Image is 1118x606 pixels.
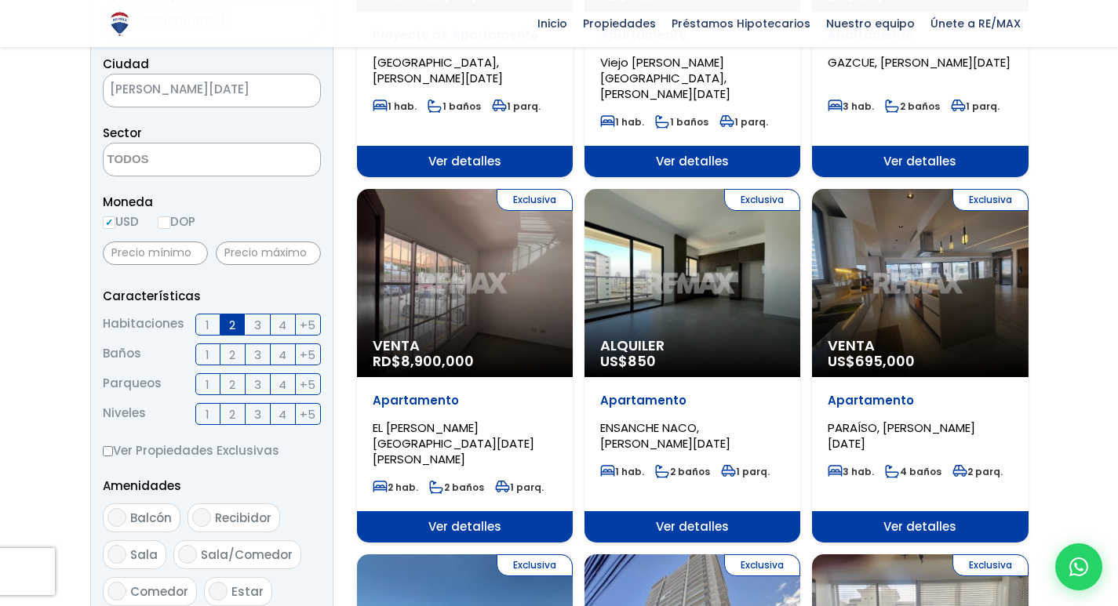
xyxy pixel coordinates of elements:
button: Remove all items [281,78,304,103]
span: 2 [229,345,235,365]
span: SANTO DOMINGO DE GUZMÁN [103,74,321,107]
span: Recibidor [215,510,271,526]
span: 2 baños [885,100,940,113]
span: 4 [279,315,286,335]
span: 4 [279,405,286,424]
span: 850 [628,351,656,371]
span: 2 [229,375,235,394]
span: 3 hab. [828,100,874,113]
span: 3 [254,405,261,424]
span: × [297,84,304,98]
span: Exclusiva [724,189,800,211]
input: Comedor [107,582,126,601]
span: Únete a RE/MAX [923,12,1029,35]
span: +5 [300,315,315,335]
p: Características [103,286,321,306]
span: [GEOGRAPHIC_DATA], [PERSON_NAME][DATE] [373,54,503,86]
span: RD$ [373,351,474,371]
span: Niveles [103,403,146,425]
span: 1 parq. [492,100,541,113]
input: USD [103,216,115,229]
p: Apartamento [373,393,557,408]
span: 2 baños [655,465,710,478]
span: 2 [229,315,235,335]
span: Habitaciones [103,314,184,336]
span: Ver detalles [357,146,573,177]
span: Exclusiva [952,554,1029,576]
input: Recibidor [192,508,211,527]
span: Sector [103,125,142,141]
span: US$ [828,351,915,371]
span: 1 baños [428,100,481,113]
span: 1 hab. [600,465,644,478]
span: 1 [206,375,209,394]
span: 4 [279,375,286,394]
span: 2 baños [429,481,484,494]
span: Préstamos Hipotecarios [664,12,818,35]
span: +5 [300,345,315,365]
span: Nuestro equipo [818,12,923,35]
span: 3 hab. [828,465,874,478]
input: DOP [158,216,170,229]
span: +5 [300,405,315,424]
p: Apartamento [600,393,785,408]
input: Precio máximo [216,241,321,265]
span: US$ [600,351,656,371]
span: GAZCUE, [PERSON_NAME][DATE] [828,54,1011,71]
span: Ver detalles [812,146,1028,177]
input: Ver Propiedades Exclusivas [103,446,113,456]
span: Estar [231,583,264,600]
span: Balcón [130,510,172,526]
span: Venta [828,338,1012,354]
a: Exclusiva Alquiler US$850 Apartamento ENSANCHE NACO, [PERSON_NAME][DATE] 1 hab. 2 baños 1 parq. V... [584,189,800,542]
span: 1 hab. [600,115,644,129]
p: Amenidades [103,476,321,495]
input: Sala/Comedor [178,545,197,564]
span: Ver detalles [584,146,800,177]
input: Precio mínimo [103,241,208,265]
span: 3 [254,315,261,335]
span: Propiedades [575,12,664,35]
input: Sala [107,545,126,564]
span: +5 [300,375,315,394]
label: Ver Propiedades Exclusivas [103,441,321,460]
a: Exclusiva Venta RD$8,900,000 Apartamento EL [PERSON_NAME][GEOGRAPHIC_DATA][DATE][PERSON_NAME] 2 h... [357,189,573,542]
span: 1 parq. [721,465,770,478]
span: 2 parq. [952,465,1003,478]
span: Viejo [PERSON_NAME][GEOGRAPHIC_DATA], [PERSON_NAME][DATE] [600,54,730,102]
span: ENSANCHE NACO, [PERSON_NAME][DATE] [600,419,730,452]
span: Ver detalles [584,511,800,542]
span: Exclusiva [724,554,800,576]
span: PARAÍSO, [PERSON_NAME][DATE] [828,419,975,452]
span: 1 parq. [951,100,1000,113]
span: 695,000 [855,351,915,371]
span: Moneda [103,192,321,212]
span: 1 baños [655,115,708,129]
span: Inicio [530,12,575,35]
span: 1 [206,345,209,365]
span: Sala/Comedor [201,546,293,563]
span: Parqueos [103,373,162,395]
span: Comedor [130,583,188,600]
span: 4 baños [885,465,941,478]
span: Ver detalles [357,511,573,542]
span: Exclusiva [497,189,573,211]
label: USD [103,212,139,231]
label: DOP [158,212,195,231]
span: 2 hab. [373,481,418,494]
textarea: Search [104,143,256,177]
span: 4 [279,345,286,365]
span: 1 [206,315,209,335]
span: EL [PERSON_NAME][GEOGRAPHIC_DATA][DATE][PERSON_NAME] [373,419,534,467]
span: 1 [206,405,209,424]
span: 8,900,000 [401,351,474,371]
span: Exclusiva [952,189,1029,211]
p: Apartamento [828,393,1012,408]
span: 3 [254,345,261,365]
span: Ciudad [103,56,149,72]
span: SANTO DOMINGO DE GUZMÁN [104,78,281,100]
img: Logo de REMAX [106,10,133,38]
span: 2 [229,405,235,424]
span: 1 parq. [719,115,768,129]
span: 3 [254,375,261,394]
